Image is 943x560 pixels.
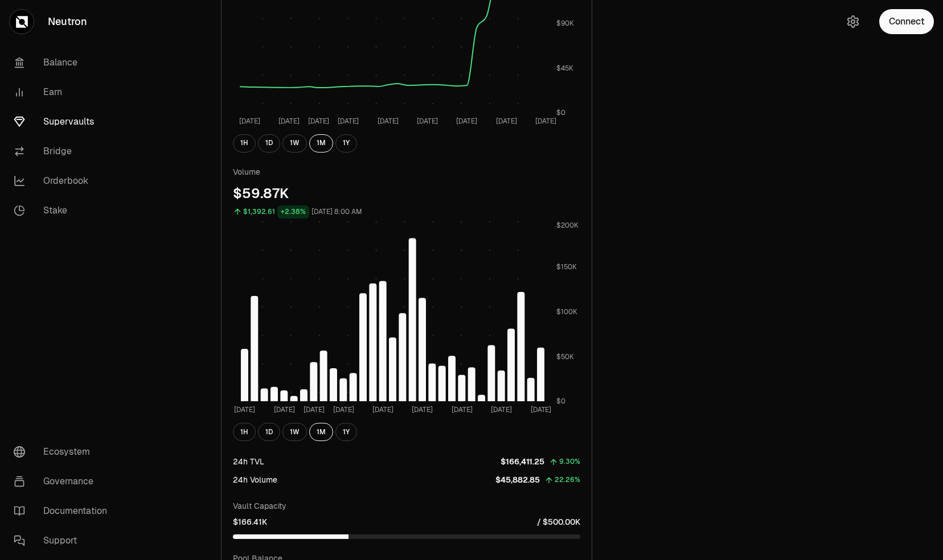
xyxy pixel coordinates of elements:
[304,405,325,414] tspan: [DATE]
[491,405,512,414] tspan: [DATE]
[5,196,123,225] a: Stake
[233,423,256,441] button: 1H
[417,116,438,125] tspan: [DATE]
[338,116,359,125] tspan: [DATE]
[311,205,362,219] div: [DATE] 8:00 AM
[258,134,280,153] button: 1D
[452,405,473,414] tspan: [DATE]
[879,9,934,34] button: Connect
[5,77,123,107] a: Earn
[496,116,517,125] tspan: [DATE]
[378,116,399,125] tspan: [DATE]
[556,108,565,117] tspan: $0
[309,423,333,441] button: 1M
[5,437,123,467] a: Ecosystem
[239,116,260,125] tspan: [DATE]
[274,405,295,414] tspan: [DATE]
[556,262,577,271] tspan: $150K
[309,134,333,153] button: 1M
[233,166,580,178] p: Volume
[335,134,357,153] button: 1Y
[556,307,577,316] tspan: $100K
[233,456,264,467] div: 24h TVL
[555,473,580,487] div: 22.26%
[457,116,478,125] tspan: [DATE]
[535,116,556,125] tspan: [DATE]
[233,474,277,485] div: 24h Volume
[412,405,433,414] tspan: [DATE]
[5,107,123,137] a: Supervaults
[556,397,565,406] tspan: $0
[233,134,256,153] button: 1H
[5,48,123,77] a: Balance
[5,166,123,196] a: Orderbook
[233,184,580,203] div: $59.87K
[531,405,552,414] tspan: [DATE]
[258,423,280,441] button: 1D
[556,19,574,28] tspan: $90K
[556,221,579,230] tspan: $200K
[5,526,123,555] a: Support
[233,516,267,528] p: $166.41K
[495,474,540,485] p: $45,882.85
[501,456,544,467] p: $166,411.25
[5,467,123,496] a: Governance
[243,205,275,219] div: $1,392.61
[333,405,354,414] tspan: [DATE]
[372,405,393,414] tspan: [DATE]
[5,137,123,166] a: Bridge
[233,500,580,512] p: Vault Capacity
[559,455,580,468] div: 9.30%
[278,116,300,125] tspan: [DATE]
[277,205,309,219] div: +2.38%
[5,496,123,526] a: Documentation
[282,134,307,153] button: 1W
[537,516,580,528] p: / $500.00K
[308,116,329,125] tspan: [DATE]
[282,423,307,441] button: 1W
[234,405,255,414] tspan: [DATE]
[556,352,574,361] tspan: $50K
[335,423,357,441] button: 1Y
[556,63,573,72] tspan: $45K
